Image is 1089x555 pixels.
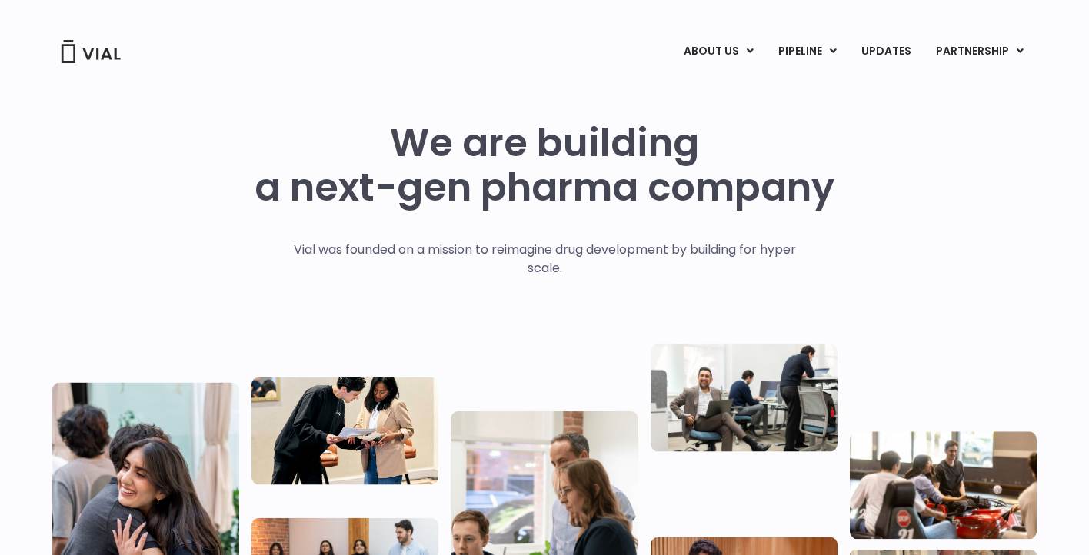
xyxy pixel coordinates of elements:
[651,344,838,451] img: Three people working in an office
[766,38,848,65] a: PIPELINEMenu Toggle
[850,431,1037,539] img: Group of people playing whirlyball
[671,38,765,65] a: ABOUT USMenu Toggle
[849,38,923,65] a: UPDATES
[255,121,834,210] h1: We are building a next-gen pharma company
[278,241,812,277] p: Vial was founded on a mission to reimagine drug development by building for hyper scale.
[924,38,1036,65] a: PARTNERSHIPMenu Toggle
[251,377,438,484] img: Two people looking at a paper talking.
[60,40,122,63] img: Vial Logo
